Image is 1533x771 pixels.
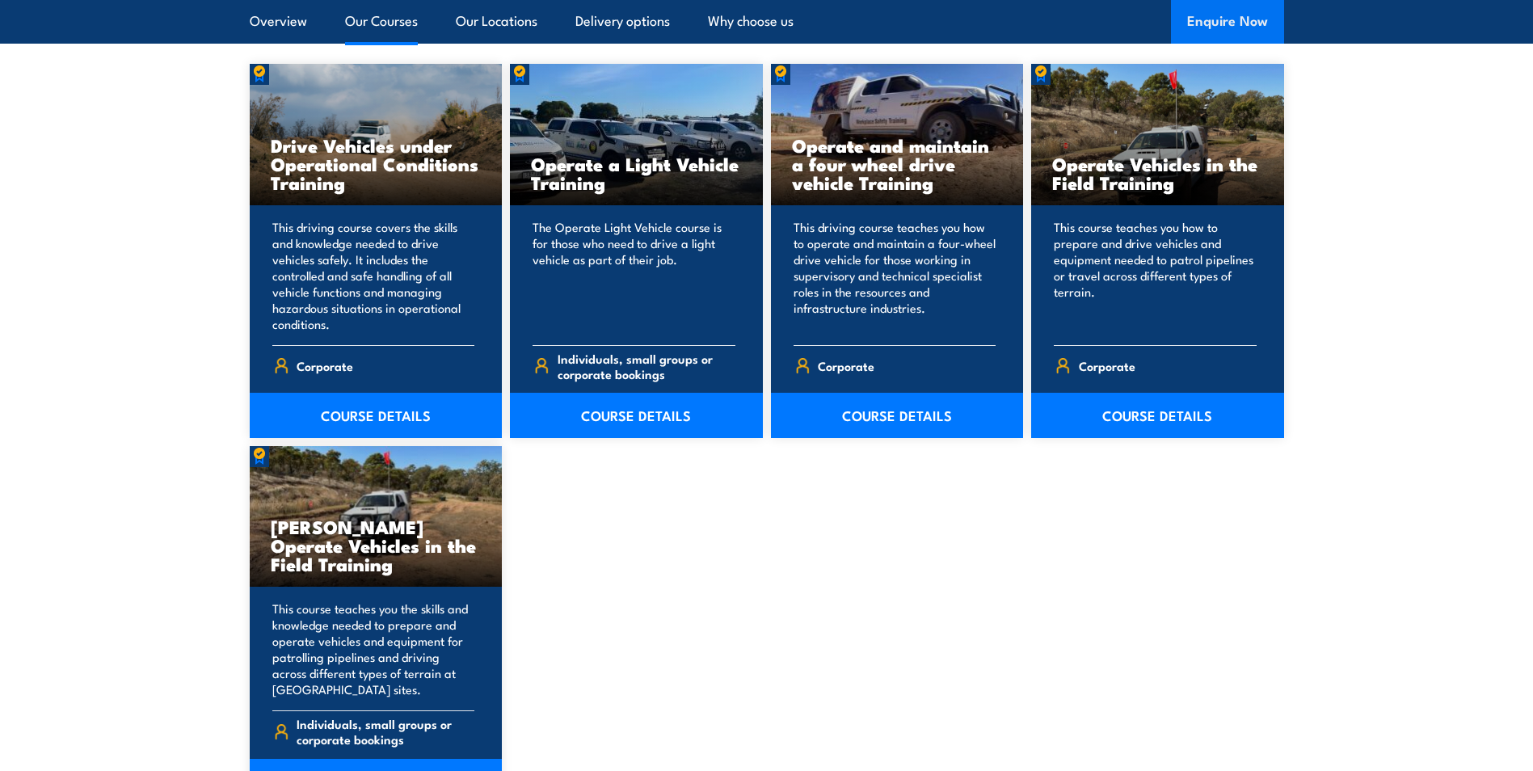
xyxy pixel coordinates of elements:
[297,353,353,378] span: Corporate
[1079,353,1135,378] span: Corporate
[250,393,503,438] a: COURSE DETAILS
[1054,219,1257,332] p: This course teaches you how to prepare and drive vehicles and equipment needed to patrol pipeline...
[818,353,874,378] span: Corporate
[1031,393,1284,438] a: COURSE DETAILS
[272,600,475,697] p: This course teaches you the skills and knowledge needed to prepare and operate vehicles and equip...
[533,219,735,332] p: The Operate Light Vehicle course is for those who need to drive a light vehicle as part of their ...
[792,136,1003,192] h3: Operate and maintain a four wheel drive vehicle Training
[558,351,735,381] span: Individuals, small groups or corporate bookings
[510,393,763,438] a: COURSE DETAILS
[297,716,474,747] span: Individuals, small groups or corporate bookings
[771,393,1024,438] a: COURSE DETAILS
[271,517,482,573] h3: [PERSON_NAME] Operate Vehicles in the Field Training
[1052,154,1263,192] h3: Operate Vehicles in the Field Training
[271,136,482,192] h3: Drive Vehicles under Operational Conditions Training
[272,219,475,332] p: This driving course covers the skills and knowledge needed to drive vehicles safely. It includes ...
[531,154,742,192] h3: Operate a Light Vehicle Training
[794,219,996,332] p: This driving course teaches you how to operate and maintain a four-wheel drive vehicle for those ...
